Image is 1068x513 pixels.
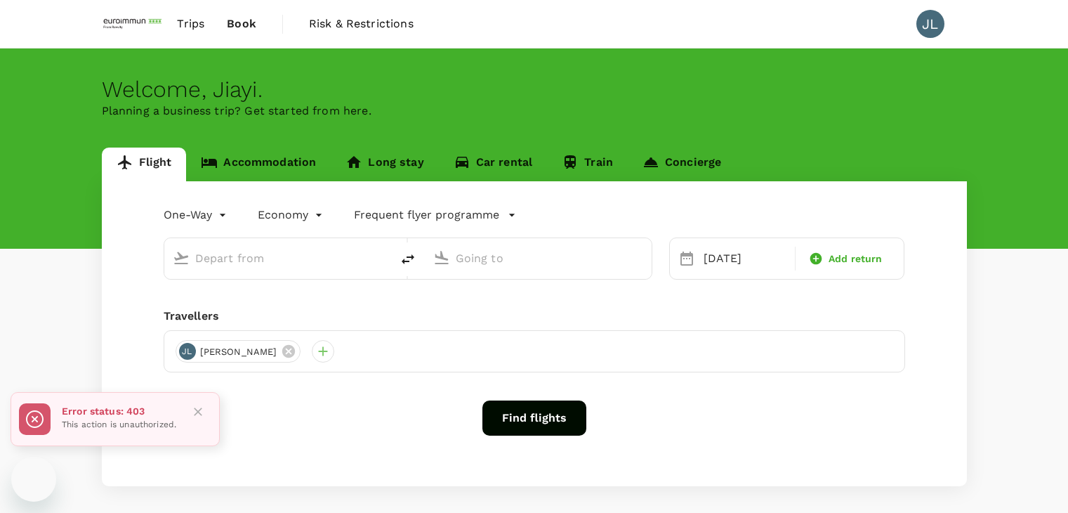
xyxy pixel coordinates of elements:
a: Accommodation [186,148,331,181]
iframe: Button to launch messaging window [11,457,56,502]
div: Economy [258,204,326,226]
button: Frequent flyer programme [354,207,516,223]
button: Find flights [482,401,586,436]
div: Travellers [164,308,905,325]
button: Open [642,256,645,259]
span: Risk & Restrictions [309,15,414,32]
a: Long stay [331,148,438,181]
input: Going to [456,247,622,269]
div: JL [916,10,944,38]
button: Close [187,401,209,422]
p: This action is unauthorized. [62,418,176,432]
div: JL[PERSON_NAME] [176,340,301,363]
div: Welcome , Jiayi . [102,77,967,103]
div: [DATE] [698,245,792,273]
img: EUROIMMUN (South East Asia) Pte. Ltd. [102,8,166,39]
a: Train [547,148,628,181]
p: Error status: 403 [62,404,176,418]
span: Add return [829,252,883,266]
span: Book [227,15,256,32]
input: Depart from [195,247,362,269]
a: Flight [102,148,187,181]
span: Trips [177,15,204,32]
a: Concierge [628,148,736,181]
p: Frequent flyer programme [354,207,499,223]
button: Open [381,256,384,259]
a: Car rental [439,148,548,181]
span: [PERSON_NAME] [192,345,286,359]
button: delete [391,242,425,276]
div: JL [179,343,196,360]
div: One-Way [164,204,230,226]
p: Planning a business trip? Get started from here. [102,103,967,119]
